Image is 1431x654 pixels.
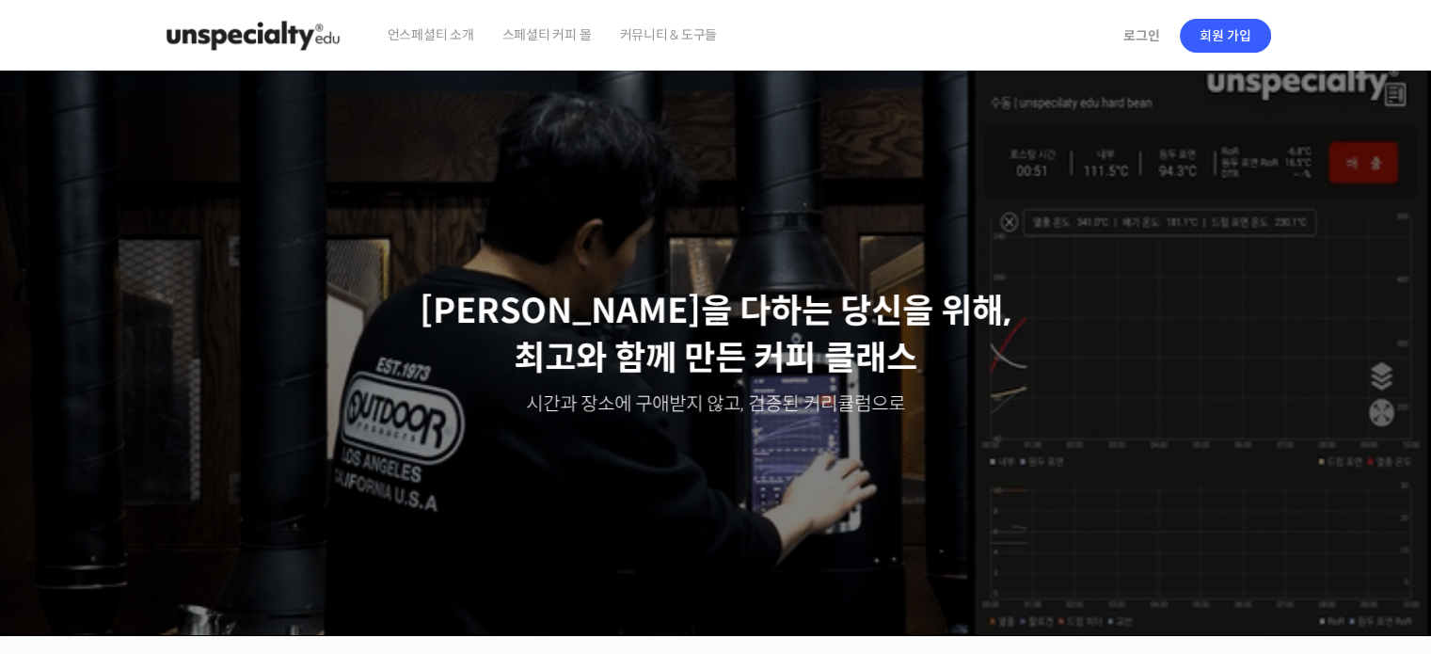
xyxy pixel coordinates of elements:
[1180,19,1271,53] a: 회원 가입
[6,498,124,545] a: 홈
[59,526,71,541] span: 홈
[243,498,361,545] a: 설정
[19,288,1413,383] p: [PERSON_NAME]을 다하는 당신을 위해, 최고와 함께 만든 커피 클래스
[172,527,195,542] span: 대화
[19,391,1413,418] p: 시간과 장소에 구애받지 않고, 검증된 커리큘럼으로
[1112,14,1171,57] a: 로그인
[124,498,243,545] a: 대화
[291,526,313,541] span: 설정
